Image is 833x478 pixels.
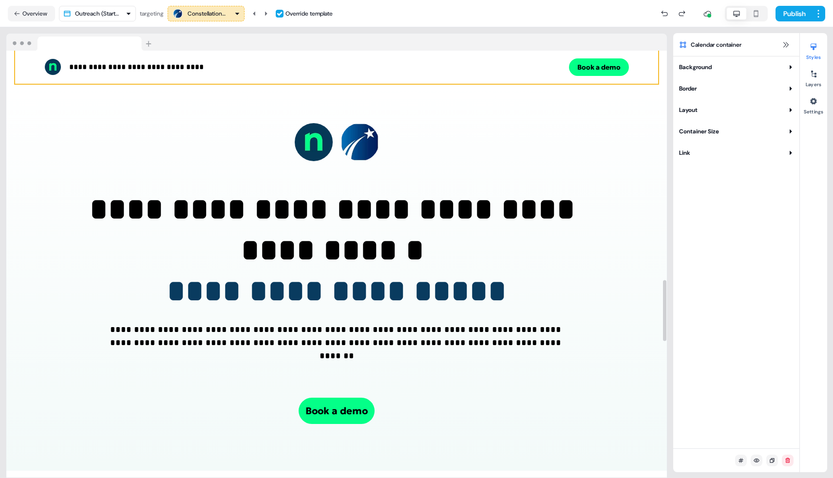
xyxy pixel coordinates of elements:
button: Constellation Brands [168,6,245,21]
button: Layers [800,66,827,88]
div: Constellation Brands [188,9,227,18]
button: Publish [776,6,812,21]
button: Book a demo [569,58,629,76]
button: Background [679,62,794,72]
div: Override template [285,9,333,18]
div: Book a demo [44,390,629,432]
button: Styles [800,39,827,60]
div: targeting [140,9,164,18]
button: Border [679,84,794,93]
button: Layout [679,105,794,115]
div: Background [679,62,712,72]
div: Border [679,84,697,93]
button: Container Size [679,127,794,136]
span: Calendar container [691,40,741,50]
button: Book a demo [299,398,375,424]
img: Browser topbar [6,34,156,51]
button: Overview [8,6,55,21]
div: Book a demo [341,58,629,76]
button: Link [679,148,794,158]
div: Layout [679,105,698,115]
div: Outreach (Starter) [75,9,122,18]
div: Container Size [679,127,719,136]
div: Link [679,148,690,158]
button: Settings [800,93,827,115]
